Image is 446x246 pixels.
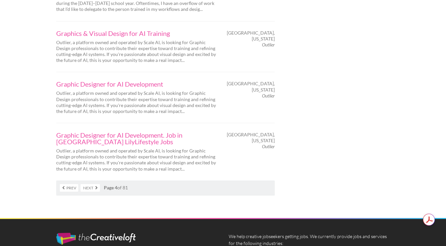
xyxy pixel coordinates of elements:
p: Outlier, a platform owned and operated by Scale AI, is looking for Graphic Design professionals t... [56,90,217,114]
a: Next [81,184,100,192]
p: Outlier, a platform owned and operated by Scale AI, is looking for Graphic Design professionals t... [56,40,217,64]
em: Outlier [262,144,275,149]
span: [GEOGRAPHIC_DATA], [US_STATE] [227,132,275,144]
p: Outlier, a platform owned and operated by Scale AI, is looking for Graphic Design professionals t... [56,148,217,172]
strong: Page 4 [104,185,117,190]
img: The Creative Loft [56,233,136,245]
nav: of 81 [56,180,275,196]
a: Graphic Designer for AI Development. Job in [GEOGRAPHIC_DATA] LilyLifestyle Jobs [56,132,217,145]
span: [GEOGRAPHIC_DATA], [US_STATE] [227,30,275,42]
em: Outlier [262,42,275,47]
span: [GEOGRAPHIC_DATA], [US_STATE] [227,81,275,93]
a: Prev [60,184,78,192]
em: Outlier [262,93,275,98]
a: Graphic Designer for AI Development [56,81,217,87]
a: Graphics & Visual Design for AI Training [56,30,217,37]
